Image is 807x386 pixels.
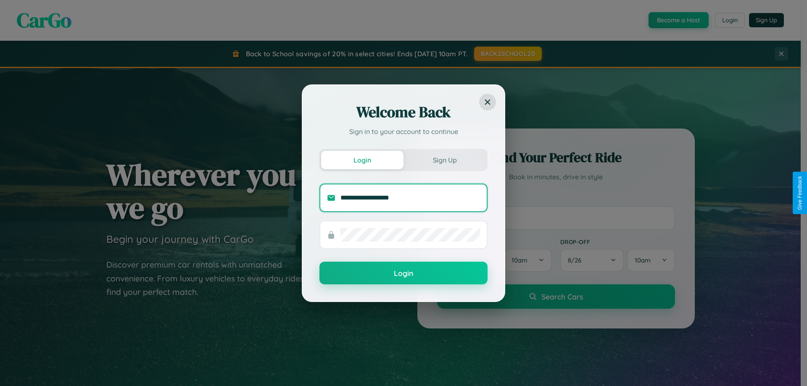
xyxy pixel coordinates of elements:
[319,262,488,284] button: Login
[797,176,803,210] div: Give Feedback
[319,102,488,122] h2: Welcome Back
[319,126,488,137] p: Sign in to your account to continue
[403,151,486,169] button: Sign Up
[321,151,403,169] button: Login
